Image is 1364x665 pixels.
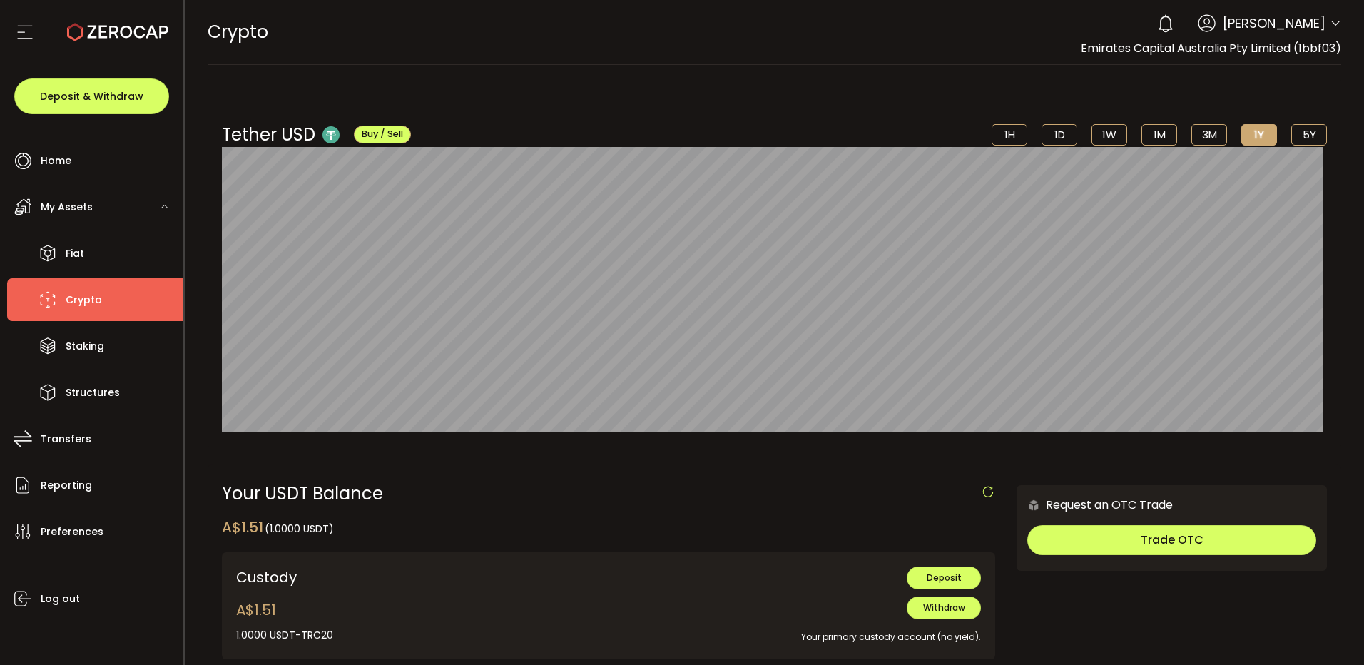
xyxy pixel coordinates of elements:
img: 6nGpN7MZ9FLuBP83NiajKbTRY4UzlzQtBKtCrLLspmCkSvCZHBKvY3NxgQaT5JnOQREvtQ257bXeeSTueZfAPizblJ+Fe8JwA... [1027,499,1040,512]
span: Deposit & Withdraw [40,91,143,101]
li: 1D [1042,124,1077,146]
span: Fiat [66,243,84,264]
li: 1H [992,124,1027,146]
span: [PERSON_NAME] [1223,14,1325,33]
span: Home [41,151,71,171]
li: 1W [1091,124,1127,146]
button: Buy / Sell [354,126,411,143]
span: Trade OTC [1141,532,1203,548]
span: Withdraw [923,601,965,614]
div: Tether USD [222,122,411,147]
span: Preferences [41,522,103,542]
span: Structures [66,382,120,403]
span: Transfers [41,429,91,450]
span: Crypto [208,19,268,44]
li: 5Y [1291,124,1327,146]
div: Your primary custody account (no yield). [555,619,981,644]
span: My Assets [41,197,93,218]
span: Reporting [41,475,92,496]
button: Withdraw [907,597,981,619]
button: Trade OTC [1027,525,1316,555]
li: 3M [1191,124,1227,146]
span: Crypto [66,290,102,310]
div: Your USDT Balance [222,485,996,502]
span: Log out [41,589,80,609]
iframe: Chat Widget [1293,597,1364,665]
div: Custody [236,567,534,588]
span: (1.0000 USDT) [265,522,334,536]
div: A$1.51 [222,517,334,538]
li: 1M [1141,124,1177,146]
div: Request an OTC Trade [1017,496,1173,514]
span: Buy / Sell [362,128,403,140]
li: 1Y [1241,124,1277,146]
div: 1.0000 USDT-TRC20 [236,628,333,643]
div: A$1.51 [236,599,333,643]
span: Deposit [927,572,962,584]
span: Emirates Capital Australia Pty Limited (1bbf03) [1081,40,1341,56]
button: Deposit & Withdraw [14,78,169,114]
button: Deposit [907,567,981,589]
span: Staking [66,336,104,357]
